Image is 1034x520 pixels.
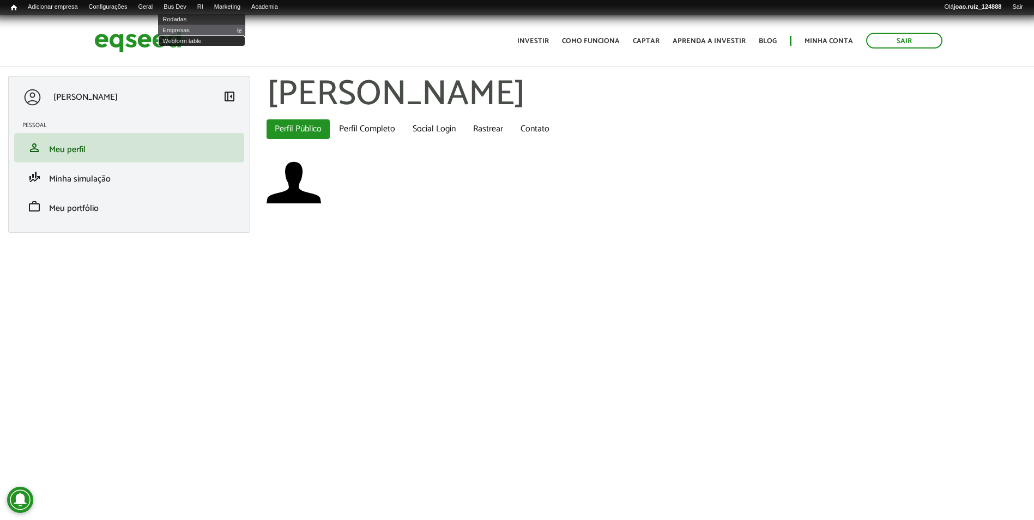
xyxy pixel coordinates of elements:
a: Captar [633,38,660,45]
a: Início [5,3,22,13]
a: Sair [866,33,942,49]
li: Meu portfólio [14,192,244,221]
a: Contato [512,119,558,139]
a: Configurações [83,3,133,11]
span: Início [11,4,17,11]
a: Como funciona [562,38,620,45]
a: Marketing [209,3,246,11]
span: finance_mode [28,171,41,184]
span: Meu portfólio [49,201,99,216]
span: left_panel_close [223,90,236,103]
img: EqSeed [94,26,182,55]
a: Blog [759,38,777,45]
a: Olájoao.ruiz_124888 [939,3,1007,11]
span: person [28,141,41,154]
a: workMeu portfólio [22,200,236,213]
span: Meu perfil [49,142,86,157]
a: Minha conta [805,38,853,45]
a: Social Login [404,119,464,139]
img: Foto de João Pedro Ruiz de Oliveira da Silva [267,155,321,210]
h1: [PERSON_NAME] [267,76,1026,114]
a: Sair [1007,3,1029,11]
a: Investir [517,38,549,45]
a: Academia [246,3,283,11]
a: Colapsar menu [223,90,236,105]
a: personMeu perfil [22,141,236,154]
a: RI [192,3,209,11]
a: Aprenda a investir [673,38,746,45]
a: Geral [132,3,158,11]
li: Minha simulação [14,162,244,192]
a: Rastrear [465,119,511,139]
h2: Pessoal [22,122,244,129]
strong: joao.ruiz_124888 [954,3,1002,10]
span: work [28,200,41,213]
li: Meu perfil [14,133,244,162]
a: Bus Dev [158,3,192,11]
a: Rodadas [158,14,245,25]
a: finance_modeMinha simulação [22,171,236,184]
a: Perfil Público [267,119,330,139]
a: Perfil Completo [331,119,403,139]
a: Ver perfil do usuário. [267,155,321,210]
p: [PERSON_NAME] [53,92,118,102]
span: Minha simulação [49,172,111,186]
a: Adicionar empresa [22,3,83,11]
